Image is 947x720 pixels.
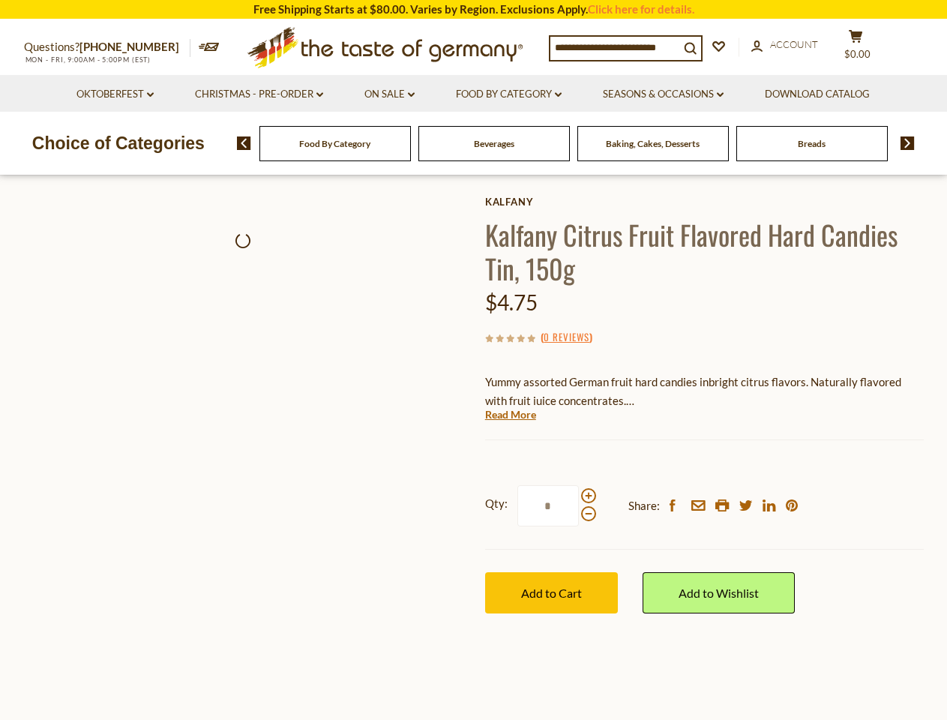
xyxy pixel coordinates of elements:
a: Beverages [474,138,514,149]
span: Share: [628,496,660,515]
span: $0.00 [844,48,871,60]
a: Baking, Cakes, Desserts [606,138,700,149]
h1: Kalfany Citrus Fruit Flavored Hard Candies Tin, 150g [485,217,924,285]
p: Questions? [24,37,190,57]
a: Click here for details. [588,2,694,16]
strong: Qty: [485,494,508,513]
a: 0 Reviews [544,329,589,346]
a: Download Catalog [765,86,870,103]
a: Seasons & Occasions [603,86,724,103]
a: Breads [798,138,826,149]
img: previous arrow [237,136,251,150]
img: next arrow [901,136,915,150]
span: Account [770,38,818,50]
button: $0.00 [834,29,879,67]
a: Christmas - PRE-ORDER [195,86,323,103]
span: bright citrus flavors [709,375,806,388]
span: ( ) [541,329,592,344]
a: On Sale [364,86,415,103]
span: MON - FRI, 9:00AM - 5:00PM (EST) [24,55,151,64]
a: Oktoberfest [76,86,154,103]
span: $4.75 [485,289,538,315]
button: Add to Cart [485,572,618,613]
a: Food By Category [299,138,370,149]
a: Food By Category [456,86,562,103]
p: Yummy assorted German fruit hard candies in . Naturally flavored with fruit juice concentrates. [485,373,924,410]
input: Qty: [517,485,579,526]
span: Add to Cart [521,586,582,600]
a: Kalfany [485,196,924,208]
a: Account [751,37,818,53]
a: Read More [485,407,536,422]
a: Add to Wishlist [643,572,795,613]
a: [PHONE_NUMBER] [79,40,179,53]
